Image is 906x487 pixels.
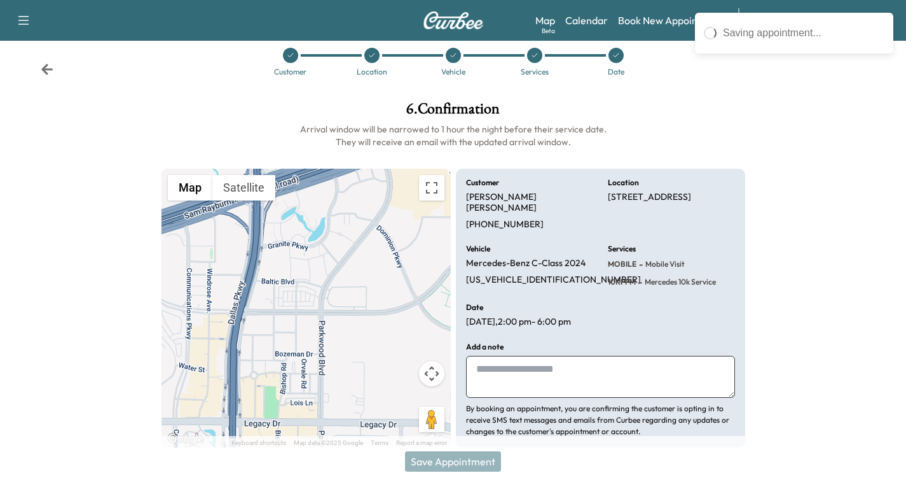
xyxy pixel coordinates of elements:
[419,407,444,432] button: Drag Pegman onto the map to open Street View
[161,101,745,123] h1: 6 . Confirmation
[357,68,387,76] div: Location
[608,192,691,203] p: [STREET_ADDRESS]
[466,274,641,286] p: [US_VEHICLE_IDENTIFICATION_NUMBER]
[466,219,544,230] p: [PHONE_NUMBER]
[466,258,586,269] p: Mercedes-Benz C-Class 2024
[542,26,555,36] div: Beta
[643,259,685,269] span: Mobile Visit
[165,431,207,448] a: Open this area in Google Maps (opens a new window)
[608,68,624,76] div: Date
[608,277,636,287] span: 10KPPM
[274,68,306,76] div: Customer
[466,304,483,311] h6: Date
[212,175,275,201] button: Show satellite imagery
[419,361,444,386] button: Map camera controls
[608,259,636,269] span: MOBILE
[466,179,499,187] h6: Customer
[642,277,716,287] span: Mercedes 10k Service
[521,68,549,76] div: Services
[636,276,642,288] span: -
[535,13,555,28] a: MapBeta
[165,431,207,448] img: Google
[608,179,639,187] h6: Location
[423,11,484,29] img: Curbee Logo
[466,403,735,437] p: By booking an appointment, you are confirming the customer is opting in to receive SMS text messa...
[466,245,490,253] h6: Vehicle
[466,343,504,351] h6: Add a note
[168,175,212,201] button: Show street map
[723,25,884,41] div: Saving appointment...
[565,13,608,28] a: Calendar
[466,192,593,214] p: [PERSON_NAME] [PERSON_NAME]
[618,13,725,28] a: Book New Appointment
[466,316,571,328] p: [DATE] , 2:00 pm - 6:00 pm
[608,245,636,253] h6: Services
[41,63,53,76] div: Back
[161,123,745,148] h6: Arrival window will be narrowed to 1 hour the night before their service date. They will receive ...
[441,68,465,76] div: Vehicle
[636,258,643,271] span: -
[419,175,444,201] button: Toggle fullscreen view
